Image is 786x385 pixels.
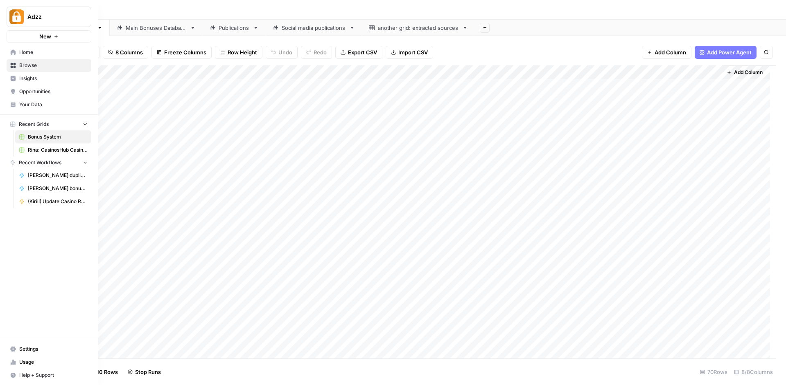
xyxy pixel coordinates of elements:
[278,48,292,56] span: Undo
[19,75,88,82] span: Insights
[7,356,91,369] a: Usage
[7,30,91,43] button: New
[15,130,91,143] a: Bonus System
[28,146,88,154] span: Rina: CasinosHub Casino Reviews
[215,46,262,59] button: Row Height
[378,24,459,32] div: another grid: extracted sources
[723,67,766,78] button: Add Column
[386,46,433,59] button: Import CSV
[135,368,161,376] span: Stop Runs
[7,85,91,98] a: Opportunities
[7,7,91,27] button: Workspace: Adzz
[7,118,91,130] button: Recent Grids
[151,46,212,59] button: Freeze Columns
[301,46,332,59] button: Redo
[7,157,91,169] button: Recent Workflows
[28,198,88,205] span: (Kirill) Update Casino Review: CasinosHub
[19,101,88,108] span: Your Data
[7,342,91,356] a: Settings
[15,195,91,208] a: (Kirill) Update Casino Review: CasinosHub
[314,48,327,56] span: Redo
[19,62,88,69] span: Browse
[103,46,148,59] button: 8 Columns
[697,365,731,378] div: 70 Rows
[15,169,91,182] a: [PERSON_NAME] duplicate check CRM
[27,13,77,21] span: Adzz
[123,365,166,378] button: Stop Runs
[19,345,88,353] span: Settings
[266,46,298,59] button: Undo
[164,48,206,56] span: Freeze Columns
[266,20,362,36] a: Social media publications
[15,143,91,157] a: Rina: CasinosHub Casino Reviews
[7,98,91,111] a: Your Data
[39,32,51,40] span: New
[348,48,377,56] span: Export CSV
[19,121,49,128] span: Recent Grids
[731,365,776,378] div: 8/8 Columns
[203,20,266,36] a: Publications
[110,20,203,36] a: Main Bonuses Database
[282,24,346,32] div: Social media publications
[7,46,91,59] a: Home
[19,372,88,379] span: Help + Support
[695,46,757,59] button: Add Power Agent
[655,48,686,56] span: Add Column
[7,369,91,382] button: Help + Support
[7,59,91,72] a: Browse
[19,358,88,366] span: Usage
[335,46,382,59] button: Export CSV
[707,48,752,56] span: Add Power Agent
[115,48,143,56] span: 8 Columns
[28,172,88,179] span: [PERSON_NAME] duplicate check CRM
[19,88,88,95] span: Opportunities
[734,69,763,76] span: Add Column
[126,24,187,32] div: Main Bonuses Database
[19,49,88,56] span: Home
[28,185,88,192] span: [PERSON_NAME] bonus to wp
[15,182,91,195] a: [PERSON_NAME] bonus to wp
[362,20,475,36] a: another grid: extracted sources
[228,48,257,56] span: Row Height
[19,159,61,166] span: Recent Workflows
[7,72,91,85] a: Insights
[642,46,691,59] button: Add Column
[9,9,24,24] img: Adzz Logo
[398,48,428,56] span: Import CSV
[28,133,88,141] span: Bonus System
[85,368,118,376] span: Add 10 Rows
[219,24,250,32] div: Publications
